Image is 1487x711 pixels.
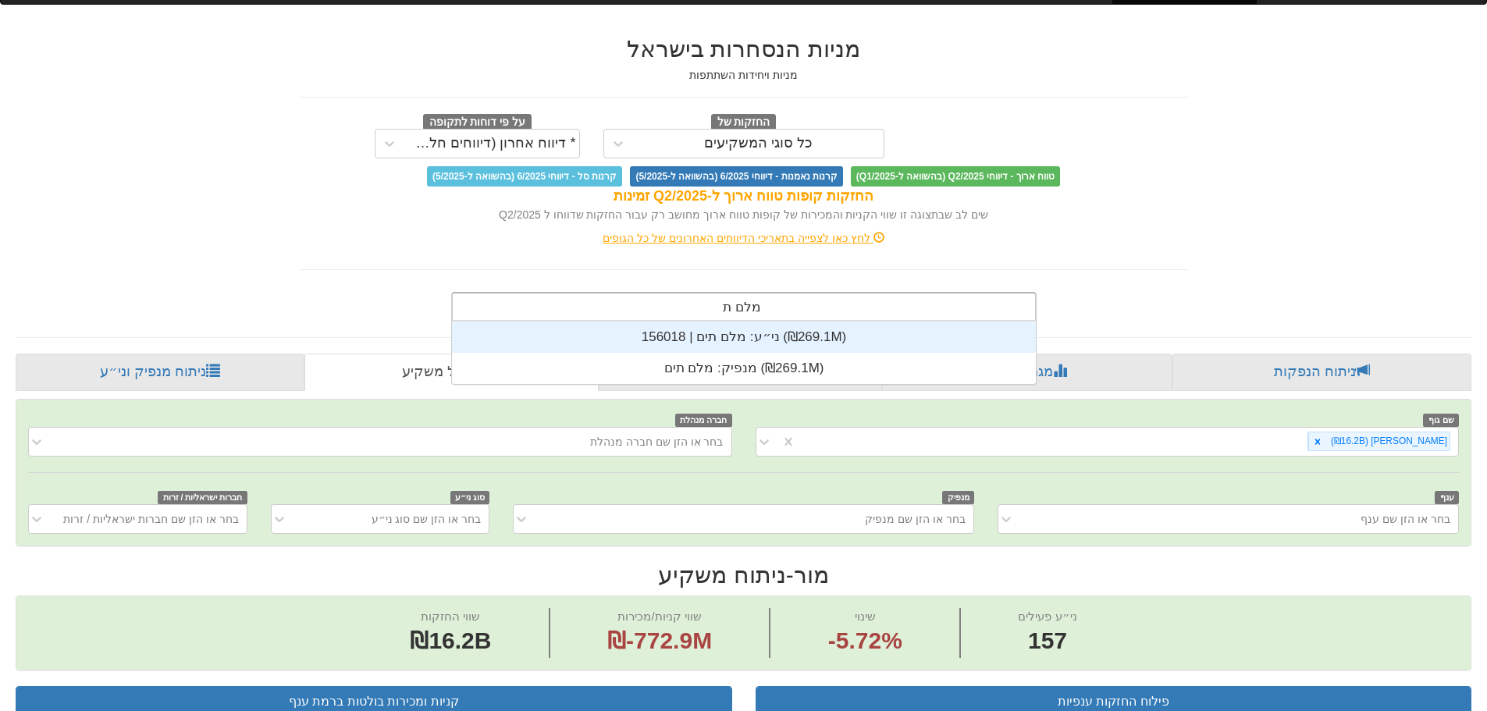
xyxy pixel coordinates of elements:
span: חברות ישראליות / זרות [158,491,247,504]
div: בחר או הזן שם חברה מנהלת [590,434,723,450]
span: שם גוף [1423,414,1459,427]
span: שינוי [855,610,876,623]
span: קרנות נאמנות - דיווחי 6/2025 (בהשוואה ל-5/2025) [630,166,842,187]
span: חברה מנהלת [675,414,732,427]
span: ני״ע פעילים [1018,610,1076,623]
div: * דיווח אחרון (דיווחים חלקיים) [407,136,576,151]
h5: מניות ויחידות השתתפות [299,69,1189,81]
a: פרופיל משקיע [304,354,598,391]
div: שים לב שבתצוגה זו שווי הקניות והמכירות של קופות טווח ארוך מחושב רק עבור החזקות שדווחו ל Q2/2025 [299,207,1189,222]
div: החזקות קופות טווח ארוך ל-Q2/2025 זמינות [299,187,1189,207]
a: ניתוח הנפקות [1172,354,1471,391]
div: [PERSON_NAME] (₪16.2B) [1326,432,1450,450]
div: בחר או הזן שם סוג ני״ע [372,511,481,527]
div: בחר או הזן שם ענף [1361,511,1450,527]
span: על פי דוחות לתקופה [423,114,532,131]
span: מנפיק [942,491,974,504]
h3: פילוח החזקות ענפיות [768,695,1460,709]
span: שווי קניות/מכירות [617,610,701,623]
div: כל סוגי המשקיעים [704,136,813,151]
div: ני״ע: ‏מלם תים | 156018 ‎(₪269.1M)‎ [452,322,1036,353]
div: בחר או הזן שם חברות ישראליות / זרות [63,511,238,527]
span: 157 [1018,624,1076,658]
span: קרנות סל - דיווחי 6/2025 (בהשוואה ל-5/2025) [427,166,622,187]
span: סוג ני״ע [450,491,490,504]
div: בחר או הזן שם מנפיק [865,511,966,527]
div: מנפיק: ‏מלם תים ‎(₪269.1M)‎ [452,353,1036,384]
span: -5.72% [828,624,902,658]
span: החזקות של [711,114,777,131]
h3: קניות ומכירות בולטות ברמת ענף [28,695,720,709]
span: טווח ארוך - דיווחי Q2/2025 (בהשוואה ל-Q1/2025) [851,166,1060,187]
span: ענף [1435,491,1459,504]
div: לחץ כאן לצפייה בתאריכי הדיווחים האחרונים של כל הגופים [287,230,1201,246]
a: ניתוח מנפיק וני״ע [16,354,304,391]
span: ₪-772.9M [607,627,712,653]
span: שווי החזקות [421,610,480,623]
h2: מניות הנסחרות בישראל [299,36,1189,62]
h2: מור - ניתוח משקיע [16,562,1471,588]
div: grid [452,322,1036,384]
span: ₪16.2B [410,627,491,653]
